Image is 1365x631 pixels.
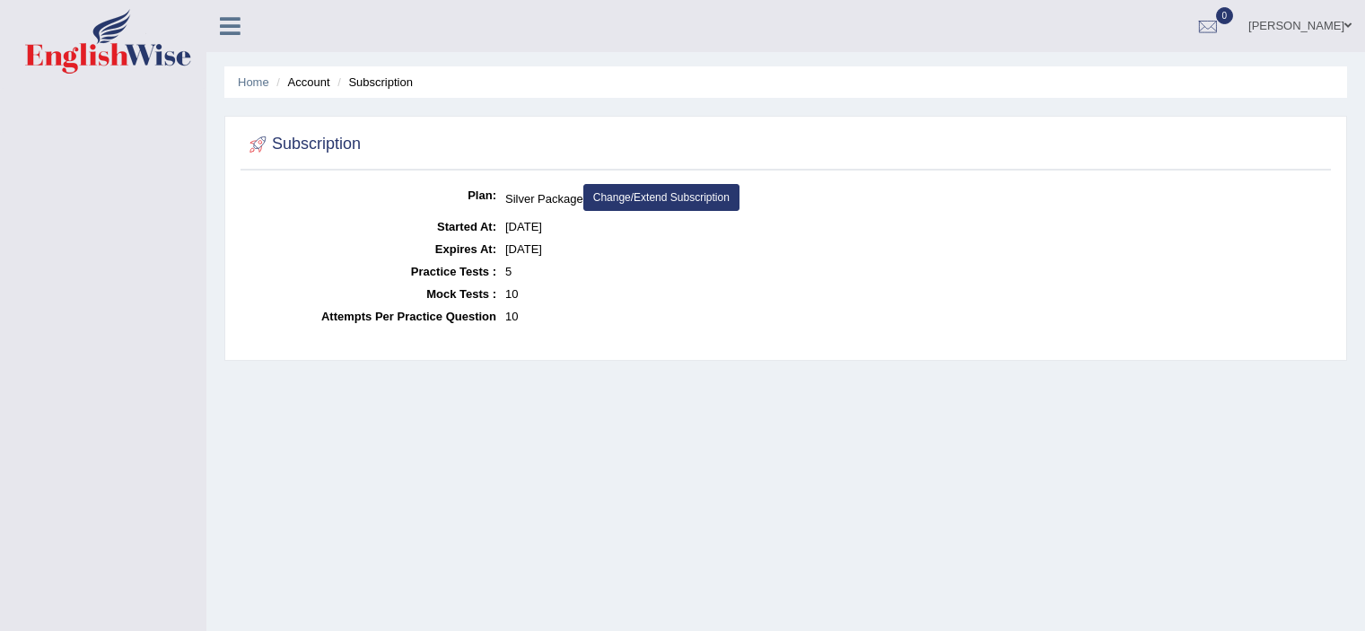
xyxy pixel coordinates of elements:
dd: 5 [505,260,1326,283]
dt: Plan: [245,184,496,206]
dd: [DATE] [505,238,1326,260]
dt: Practice Tests : [245,260,496,283]
dt: Started At: [245,215,496,238]
dt: Mock Tests : [245,283,496,305]
dt: Expires At: [245,238,496,260]
li: Subscription [333,74,413,91]
dd: 10 [505,305,1326,328]
dt: Attempts Per Practice Question [245,305,496,328]
li: Account [272,74,329,91]
dd: [DATE] [505,215,1326,238]
dd: 10 [505,283,1326,305]
h2: Subscription [245,131,361,158]
span: 0 [1216,7,1234,24]
a: Home [238,75,269,89]
a: Change/Extend Subscription [583,184,739,211]
dd: Silver Package [505,184,1326,215]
